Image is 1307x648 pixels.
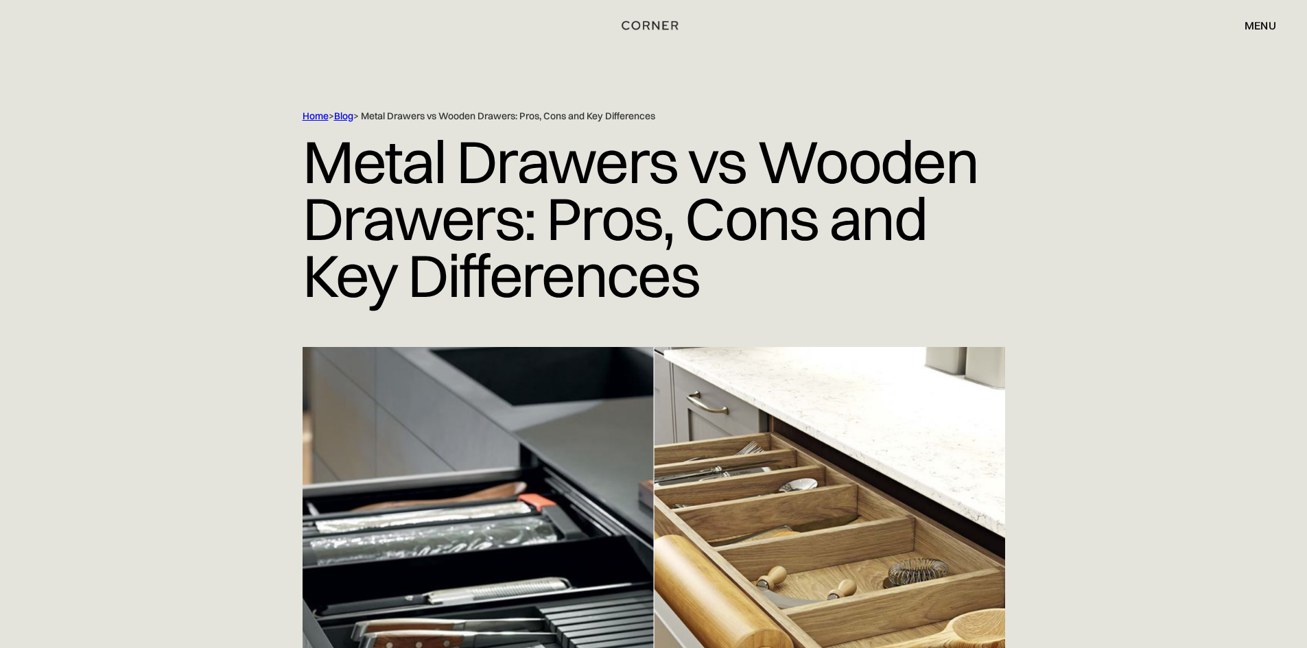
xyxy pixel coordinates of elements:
div: > > Metal Drawers vs Wooden Drawers: Pros, Cons and Key Differences [303,110,947,123]
a: home [605,16,703,34]
div: menu [1245,20,1276,31]
div: menu [1231,14,1276,37]
a: Home [303,110,329,122]
h1: Metal Drawers vs Wooden Drawers: Pros, Cons and Key Differences [303,123,1005,314]
a: Blog [334,110,353,122]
